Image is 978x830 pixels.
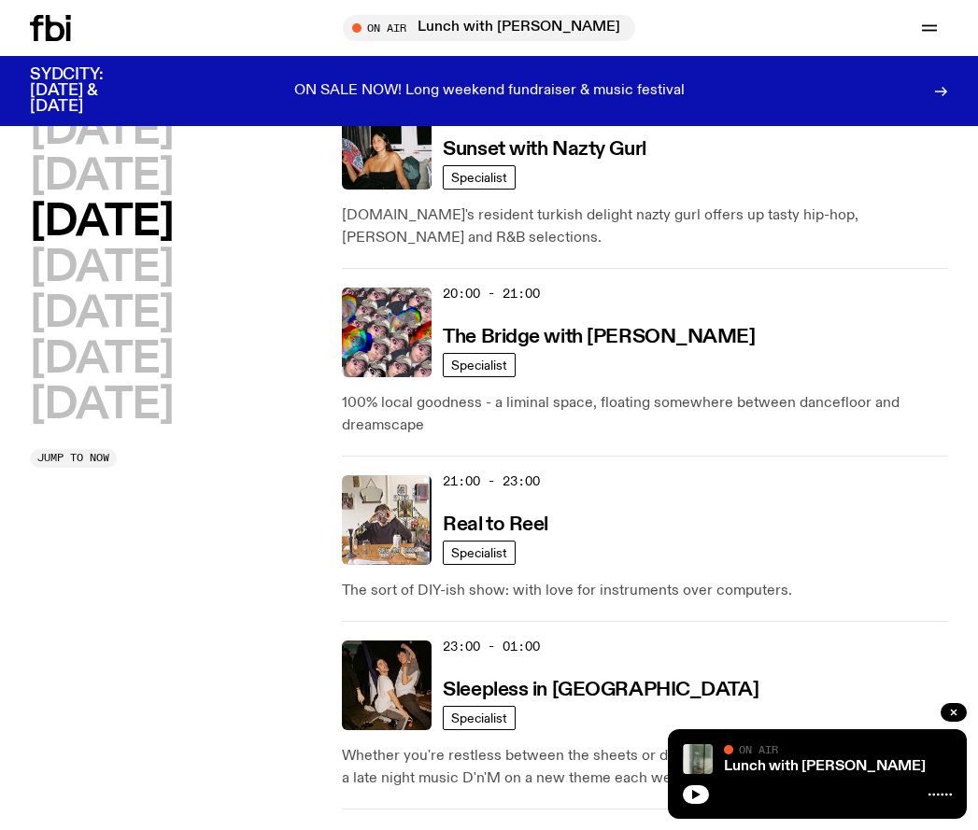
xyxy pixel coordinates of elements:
button: On AirLunch with [PERSON_NAME] [343,15,635,41]
h3: Real to Reel [443,515,548,535]
span: Specialist [451,170,507,184]
h3: The Bridge with [PERSON_NAME] [443,328,755,347]
p: The sort of DIY-ish show: with love for instruments over computers. [342,580,948,602]
button: [DATE] [30,247,173,289]
button: Jump to now [30,449,117,468]
a: Specialist [443,541,516,565]
span: Jump to now [37,453,109,463]
a: Sunset with Nazty Gurl [443,136,645,160]
button: [DATE] [30,156,173,198]
img: Marcus Whale is on the left, bent to his knees and arching back with a gleeful look his face He i... [342,640,432,730]
a: Sleepless in [GEOGRAPHIC_DATA] [443,677,758,700]
h3: Sunset with Nazty Gurl [443,140,645,160]
span: On Air [739,743,778,755]
span: 21:00 - 23:00 [443,472,540,490]
p: ON SALE NOW! Long weekend fundraiser & music festival [294,83,685,100]
a: Real to Reel [443,512,548,535]
button: [DATE] [30,293,173,335]
a: The Bridge with [PERSON_NAME] [443,324,755,347]
span: Specialist [451,545,507,559]
a: Specialist [443,353,516,377]
span: 20:00 - 21:00 [443,285,540,302]
p: 100% local goodness - a liminal space, floating somewhere between dancefloor and dreamscape [342,392,948,437]
a: Lunch with [PERSON_NAME] [724,759,926,774]
button: [DATE] [30,202,173,244]
button: [DATE] [30,110,173,152]
span: Specialist [451,358,507,372]
span: 23:00 - 01:00 [443,638,540,655]
a: Specialist [443,706,516,730]
span: Specialist [451,710,507,724]
p: [DOMAIN_NAME]'s resident turkish delight nazty gurl offers up tasty hip-hop, [PERSON_NAME] and R&... [342,204,948,249]
h3: SYDCITY: [DATE] & [DATE] [30,67,149,115]
h3: Sleepless in [GEOGRAPHIC_DATA] [443,681,758,700]
a: Specialist [443,165,516,190]
button: [DATE] [30,385,173,427]
img: Jasper Craig Adams holds a vintage camera to his eye, obscuring his face. He is wearing a grey ju... [342,475,432,565]
button: [DATE] [30,339,173,381]
p: Whether you're restless between the sheets or down with the mid-week blues, tune in for a late ni... [342,745,948,790]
